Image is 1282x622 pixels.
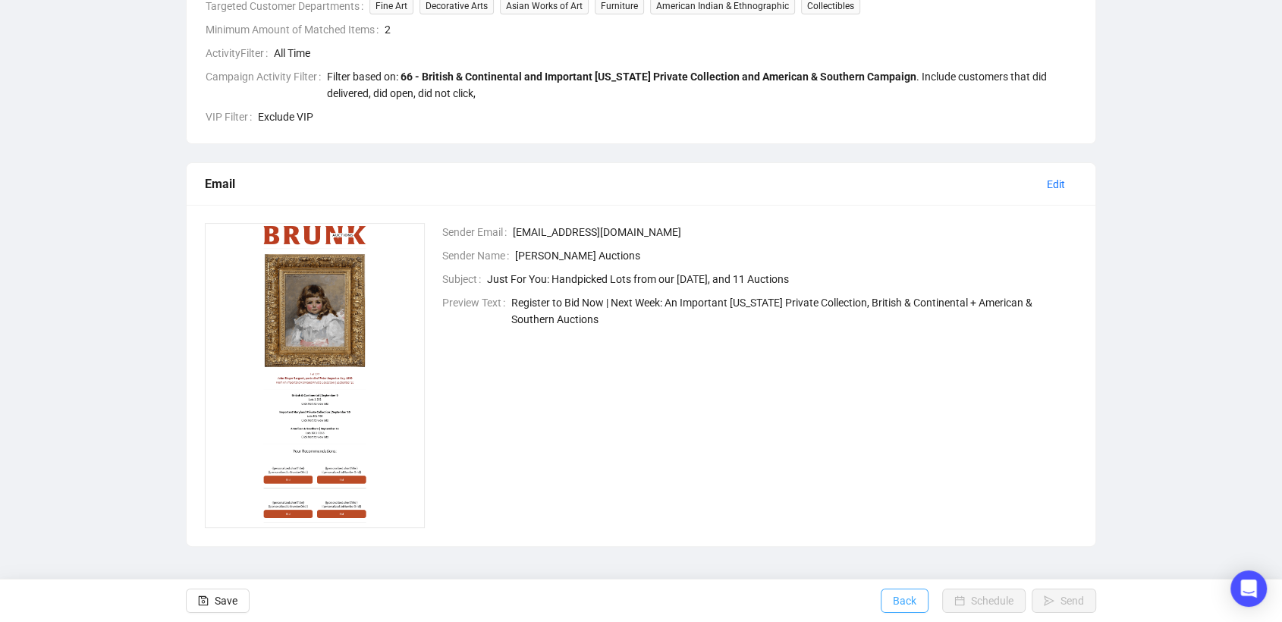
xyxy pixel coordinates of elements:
span: Minimum Amount of Matched Items [206,21,385,38]
span: Edit [1047,176,1065,193]
button: Save [186,589,250,613]
span: [PERSON_NAME] Auctions [515,247,1078,264]
span: Sender Name [442,247,515,264]
span: VIP Filter [206,108,258,125]
div: Open Intercom Messenger [1230,570,1267,607]
div: Email [205,174,1035,193]
button: Back [881,589,929,613]
span: ActivityFilter [206,45,274,61]
span: did not click , [416,87,476,99]
span: did open , [371,87,416,99]
span: Campaign Activity Filter [206,68,327,102]
span: [EMAIL_ADDRESS][DOMAIN_NAME] [513,224,1078,240]
button: Send [1032,589,1096,613]
b: 66 - British & Continental and Important [US_STATE] Private Collection and American & Southern Ca... [401,71,916,83]
span: Save [215,580,237,622]
button: Edit [1035,172,1077,196]
div: Filter based on: [327,68,1077,102]
span: save [198,595,209,606]
span: Just For You: Handpicked Lots from our [DATE], and 11 Auctions [487,271,1078,287]
span: All Time [274,45,1077,61]
img: 1756928230363-Zw312yzk8thZHRp5.png [205,223,425,528]
span: Preview Text [442,294,511,328]
span: Register to Bid Now | Next Week: An Important [US_STATE] Private Collection, British & Continenta... [511,294,1078,328]
span: Subject [442,271,487,287]
span: Exclude VIP [258,108,1077,125]
span: Back [893,580,916,622]
span: Sender Email [442,224,513,240]
span: . Include customers that [327,71,1047,99]
span: 2 [385,21,1077,38]
button: Schedule [942,589,1026,613]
